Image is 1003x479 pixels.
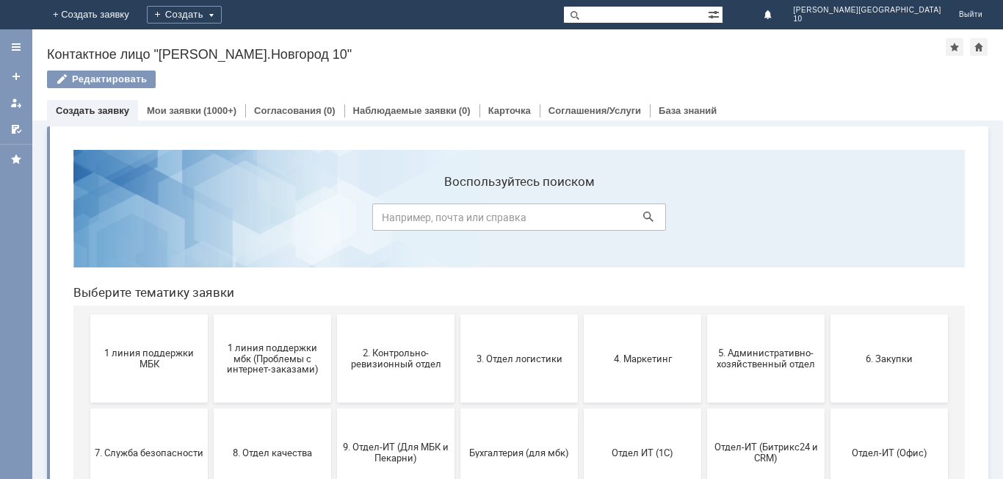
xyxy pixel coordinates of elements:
[280,397,388,419] span: Это соглашение не активно!
[970,38,988,56] div: Сделать домашней страницей
[548,105,641,116] a: Соглашения/Услуги
[645,176,763,264] button: 5. Административно-хозяйственный отдел
[650,209,758,231] span: 5. Административно-хозяйственный отдел
[311,65,604,93] input: Например, почта или справка
[403,215,512,226] span: 3. Отдел логистики
[29,364,146,453] button: Финансовый отдел
[280,209,388,231] span: 2. Контрольно-ревизионный отдел
[659,105,717,116] a: База знаний
[56,105,129,116] a: Создать заявку
[399,176,516,264] button: 3. Отдел логистики
[773,309,882,320] span: Отдел-ИТ (Офис)
[794,15,941,24] span: 10
[403,392,512,425] span: [PERSON_NAME]. Услуги ИТ для МБК (оформляет L1)
[152,364,269,453] button: Франчайзинг
[203,105,236,116] div: (1000+)
[33,309,142,320] span: 7. Служба безопасности
[399,364,516,453] button: [PERSON_NAME]. Услуги ИТ для МБК (оформляет L1)
[522,176,640,264] button: 4. Маркетинг
[769,270,886,359] button: Отдел-ИТ (Офис)
[708,7,723,21] span: Расширенный поиск
[47,47,946,62] div: Контактное лицо "[PERSON_NAME].Новгород 10"
[324,105,336,116] div: (0)
[353,105,457,116] a: Наблюдаемые заявки
[275,176,393,264] button: 2. Контрольно-ревизионный отдел
[156,403,265,414] span: Франчайзинг
[156,309,265,320] span: 8. Отдел качества
[152,176,269,264] button: 1 линия поддержки мбк (Проблемы с интернет-заказами)
[275,270,393,359] button: 9. Отдел-ИТ (Для МБК и Пекарни)
[794,6,941,15] span: [PERSON_NAME][GEOGRAPHIC_DATA]
[769,176,886,264] button: 6. Закупки
[522,364,640,453] button: не актуален
[403,309,512,320] span: Бухгалтерия (для мбк)
[29,176,146,264] button: 1 линия поддержки МБК
[399,270,516,359] button: Бухгалтерия (для мбк)
[311,36,604,51] label: Воспользуйтесь поиском
[459,105,471,116] div: (0)
[254,105,322,116] a: Согласования
[4,118,28,141] a: Мои согласования
[773,215,882,226] span: 6. Закупки
[645,270,763,359] button: Отдел-ИТ (Битрикс24 и CRM)
[4,91,28,115] a: Мои заявки
[526,215,635,226] span: 4. Маркетинг
[156,204,265,237] span: 1 линия поддержки мбк (Проблемы с интернет-заказами)
[33,209,142,231] span: 1 линия поддержки МБК
[4,65,28,88] a: Создать заявку
[152,270,269,359] button: 8. Отдел качества
[526,403,635,414] span: не актуален
[147,6,222,24] div: Создать
[946,38,963,56] div: Добавить в избранное
[488,105,531,116] a: Карточка
[12,147,903,162] header: Выберите тематику заявки
[33,403,142,414] span: Финансовый отдел
[526,309,635,320] span: Отдел ИТ (1С)
[650,303,758,325] span: Отдел-ИТ (Битрикс24 и CRM)
[275,364,393,453] button: Это соглашение не активно!
[29,270,146,359] button: 7. Служба безопасности
[280,303,388,325] span: 9. Отдел-ИТ (Для МБК и Пекарни)
[522,270,640,359] button: Отдел ИТ (1С)
[147,105,201,116] a: Мои заявки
